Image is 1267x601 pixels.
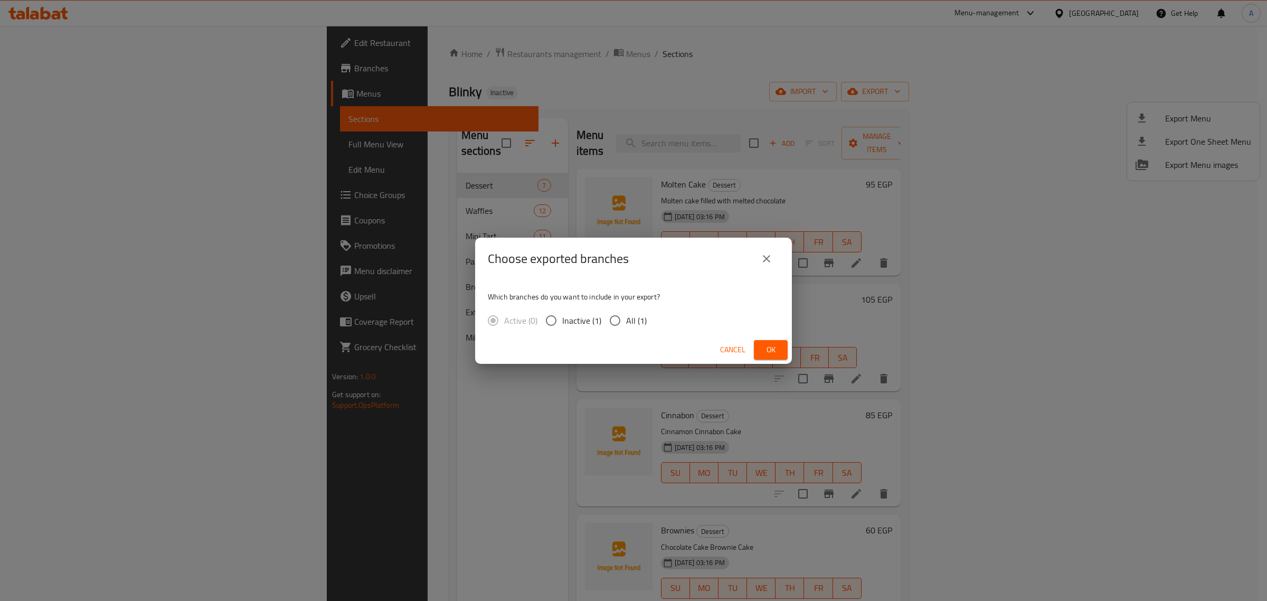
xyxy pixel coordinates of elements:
span: Cancel [720,343,745,356]
button: Ok [754,340,788,360]
span: All (1) [626,314,647,327]
p: Which branches do you want to include in your export? [488,292,779,302]
span: Ok [762,343,779,356]
span: Inactive (1) [562,314,601,327]
button: Cancel [716,340,750,360]
button: close [754,246,779,271]
h2: Choose exported branches [488,250,629,267]
span: Active (0) [504,314,537,327]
